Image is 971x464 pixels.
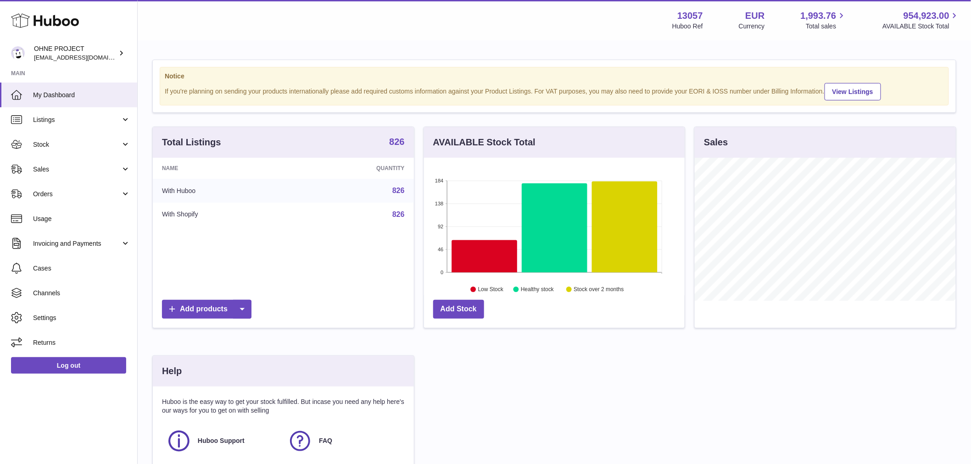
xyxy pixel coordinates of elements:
td: With Huboo [153,179,294,203]
a: 1,993.76 Total sales [801,10,847,31]
div: If you're planning on sending your products internationally please add required customs informati... [165,82,944,100]
span: My Dashboard [33,91,130,99]
a: View Listings [825,83,881,100]
span: AVAILABLE Stock Total [882,22,960,31]
div: OHNE PROJECT [34,44,117,62]
text: 92 [438,224,443,229]
span: 1,993.76 [801,10,837,22]
td: With Shopify [153,203,294,226]
a: Huboo Support [167,429,279,453]
strong: EUR [745,10,765,22]
a: 954,923.00 AVAILABLE Stock Total [882,10,960,31]
p: Huboo is the easy way to get your stock fulfilled. But incase you need any help here's our ways f... [162,398,405,415]
span: Cases [33,264,130,273]
th: Quantity [294,158,414,179]
span: Settings [33,314,130,322]
a: 826 [392,187,405,194]
h3: Sales [704,136,728,149]
text: Stock over 2 months [574,287,624,293]
text: 138 [435,201,443,206]
span: FAQ [319,436,332,445]
text: 0 [441,270,443,275]
span: Sales [33,165,121,174]
text: Healthy stock [521,287,554,293]
span: Huboo Support [198,436,245,445]
span: [EMAIL_ADDRESS][DOMAIN_NAME] [34,54,135,61]
span: Orders [33,190,121,199]
span: Invoicing and Payments [33,239,121,248]
div: Currency [739,22,765,31]
a: Log out [11,357,126,374]
span: Channels [33,289,130,298]
span: Listings [33,116,121,124]
span: Stock [33,140,121,149]
th: Name [153,158,294,179]
a: FAQ [288,429,400,453]
span: Returns [33,338,130,347]
text: 184 [435,178,443,183]
a: 826 [392,210,405,218]
strong: 826 [389,137,404,146]
text: Low Stock [478,287,504,293]
span: Total sales [806,22,847,31]
h3: Total Listings [162,136,221,149]
strong: 13057 [677,10,703,22]
a: 826 [389,137,404,148]
h3: Help [162,365,182,377]
span: Usage [33,215,130,223]
div: Huboo Ref [672,22,703,31]
img: internalAdmin-13057@internal.huboo.com [11,46,25,60]
a: Add Stock [433,300,484,319]
text: 46 [438,247,443,252]
a: Add products [162,300,251,319]
h3: AVAILABLE Stock Total [433,136,536,149]
span: 954,923.00 [904,10,949,22]
strong: Notice [165,72,944,81]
